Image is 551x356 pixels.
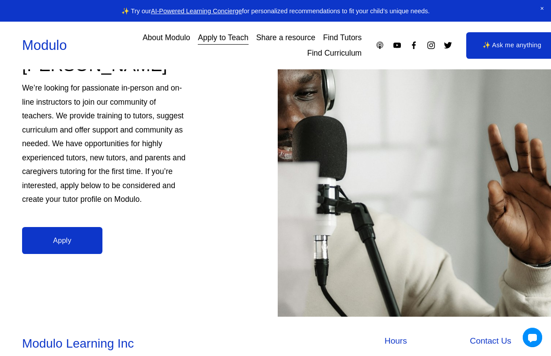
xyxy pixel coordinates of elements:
[470,335,529,347] h4: Contact Us
[143,30,190,45] a: About Modulo
[307,45,362,61] a: Find Curriculum
[198,30,248,45] a: Apply to Teach
[375,41,385,50] a: Apple Podcasts
[151,8,242,15] a: AI-Powered Learning Concierge
[409,41,419,50] a: Facebook
[426,41,436,50] a: Instagram
[323,30,362,45] a: Find Tutors
[443,41,453,50] a: Twitter
[22,335,273,352] h3: Modulo Learning Inc
[22,38,67,53] a: Modulo
[385,335,465,347] h4: Hours
[22,227,102,254] a: Apply
[392,41,402,50] a: YouTube
[256,30,315,45] a: Share a resource
[22,81,188,207] p: We’re looking for passionate in-person and on-line instructors to join our community of teachers....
